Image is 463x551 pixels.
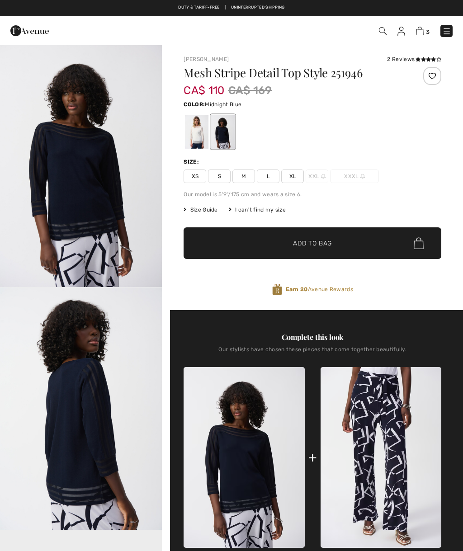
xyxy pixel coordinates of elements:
[272,283,282,296] img: Avenue Rewards
[321,367,441,548] img: High-Waisted Abstract Trousers Style 251216
[397,27,405,36] img: My Info
[414,237,424,249] img: Bag.svg
[360,174,365,179] img: ring-m.svg
[184,75,224,97] span: CA$ 110
[184,101,205,108] span: Color:
[321,174,326,179] img: ring-m.svg
[211,115,235,149] div: Midnight Blue
[185,115,208,149] div: Vanilla 30
[184,67,398,79] h1: Mesh Stripe Detail Top Style 251946
[184,206,217,214] span: Size Guide
[184,227,441,259] button: Add to Bag
[184,190,441,198] div: Our model is 5'9"/175 cm and wears a size 6.
[286,286,308,292] strong: Earn 20
[208,170,231,183] span: S
[184,56,229,62] a: [PERSON_NAME]
[416,27,424,35] img: Shopping Bag
[205,101,241,108] span: Midnight Blue
[286,285,353,293] span: Avenue Rewards
[184,170,206,183] span: XS
[184,332,441,343] div: Complete this look
[308,447,317,468] div: +
[10,22,49,40] img: 1ère Avenue
[228,82,272,99] span: CA$ 169
[293,239,332,248] span: Add to Bag
[184,367,304,548] img: Mesh Stripe Detail top Style 251946
[330,170,379,183] span: XXXL
[184,158,201,166] div: Size:
[306,170,328,183] span: XXL
[232,170,255,183] span: M
[184,346,441,360] div: Our stylists have chosen these pieces that come together beautifully.
[379,27,387,35] img: Search
[229,206,286,214] div: I can't find my size
[426,28,430,35] span: 3
[442,27,451,36] img: Menu
[10,26,49,34] a: 1ère Avenue
[257,170,279,183] span: L
[387,55,441,63] div: 2 Reviews
[281,170,304,183] span: XL
[416,25,430,36] a: 3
